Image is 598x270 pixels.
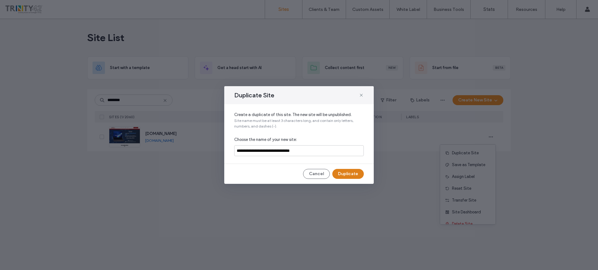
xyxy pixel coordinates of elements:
[234,91,274,99] span: Duplicate Site
[332,169,364,179] button: Duplicate
[14,4,27,10] span: Help
[234,112,364,118] span: Create a duplicate of this site. The new site will be unpublished.
[303,169,330,179] button: Cancel
[234,118,364,129] span: Site name must be at least 3 characters long, and contain only letters, numbers, and dashes (-).
[234,137,364,143] span: Choose the name of your new site:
